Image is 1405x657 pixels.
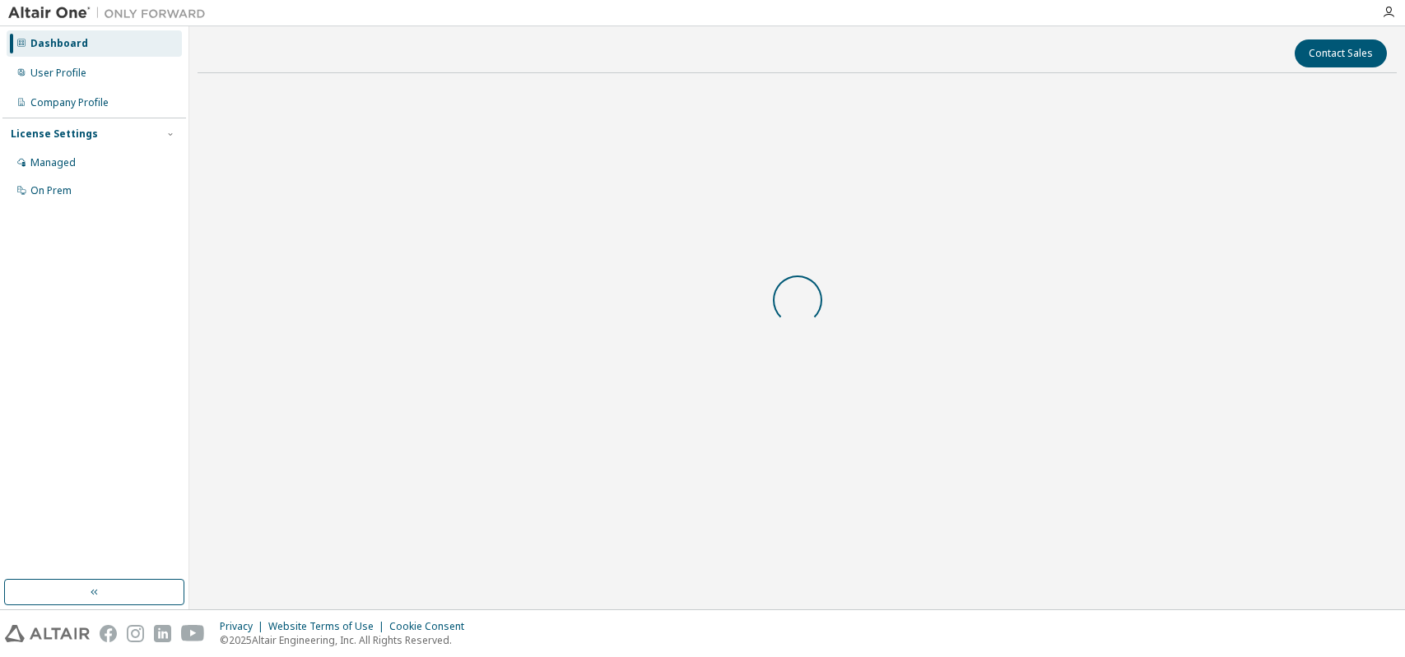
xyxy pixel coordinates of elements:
[30,96,109,109] div: Company Profile
[154,625,171,642] img: linkedin.svg
[30,184,72,197] div: On Prem
[220,633,474,647] p: © 2025 Altair Engineering, Inc. All Rights Reserved.
[11,127,98,141] div: License Settings
[181,625,205,642] img: youtube.svg
[5,625,90,642] img: altair_logo.svg
[30,156,76,169] div: Managed
[30,67,86,80] div: User Profile
[389,620,474,633] div: Cookie Consent
[100,625,117,642] img: facebook.svg
[30,37,88,50] div: Dashboard
[1295,39,1387,67] button: Contact Sales
[220,620,268,633] div: Privacy
[268,620,389,633] div: Website Terms of Use
[127,625,144,642] img: instagram.svg
[8,5,214,21] img: Altair One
